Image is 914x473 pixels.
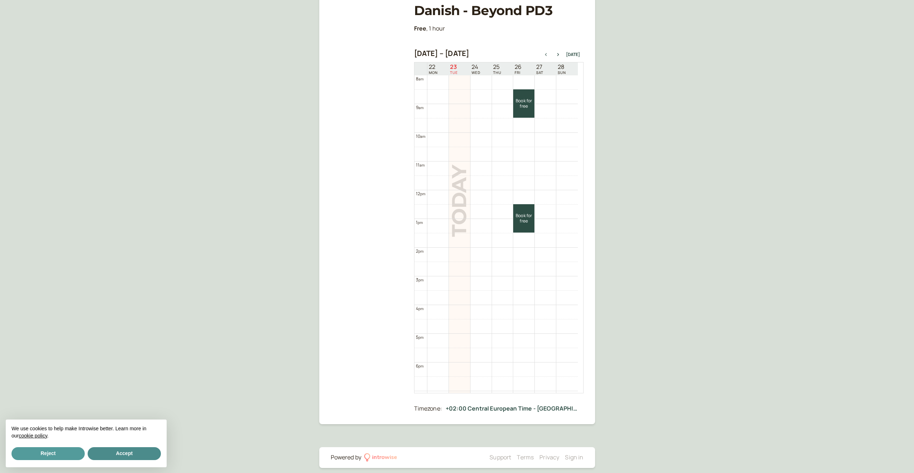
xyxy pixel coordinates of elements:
span: THU [493,70,501,75]
b: Free [414,24,427,32]
span: pm [420,191,425,196]
span: pm [418,364,423,369]
a: September 28, 2025 [556,63,567,75]
span: 23 [450,64,458,70]
div: 4 [416,305,424,312]
a: Support [490,453,511,461]
a: Privacy [539,453,559,461]
div: We use cookies to help make Introwise better. Learn more in our . [6,420,167,446]
div: introwise [372,453,397,462]
a: cookie policy [19,433,47,439]
span: WED [472,70,481,75]
a: September 24, 2025 [470,63,482,75]
a: September 25, 2025 [492,63,503,75]
span: 24 [472,64,481,70]
span: pm [418,277,423,282]
span: 27 [536,64,543,70]
div: 12 [416,190,426,197]
div: 3 [416,276,424,283]
span: 28 [558,64,566,70]
span: 26 [515,64,521,70]
span: pm [418,335,423,340]
a: September 23, 2025 [449,63,459,75]
div: 2 [416,248,424,254]
div: Timezone: [414,404,442,413]
span: 22 [429,64,438,70]
div: 6 [416,362,424,369]
span: SUN [558,70,566,75]
span: am [419,163,424,168]
span: SAT [536,70,543,75]
div: Powered by [331,453,362,462]
span: am [420,134,425,139]
span: TUE [450,70,458,75]
div: 9 [416,104,424,111]
span: pm [418,220,423,225]
a: September 27, 2025 [535,63,545,75]
span: Book for free [513,213,534,224]
a: Terms [517,453,534,461]
h1: Danish - Beyond PD3 [414,3,584,18]
div: 1 [416,219,423,226]
a: September 26, 2025 [513,63,523,75]
button: Reject [11,447,85,460]
div: 10 [416,133,426,140]
span: pm [418,249,423,254]
span: am [418,105,423,110]
span: FRI [515,70,521,75]
span: 25 [493,64,501,70]
p: , 1 hour [414,24,584,33]
h2: [DATE] – [DATE] [414,49,469,58]
div: 8 [416,75,424,82]
a: September 22, 2025 [427,63,439,75]
span: Book for free [513,98,534,109]
span: am [418,76,423,81]
div: 5 [416,334,424,341]
div: 11 [416,161,425,168]
button: Accept [88,447,161,460]
span: pm [418,392,423,397]
button: [DATE] [566,52,580,57]
div: 7 [416,391,423,398]
a: Sign in [565,453,583,461]
span: pm [418,306,423,311]
a: introwise [364,453,398,462]
span: MON [429,70,438,75]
